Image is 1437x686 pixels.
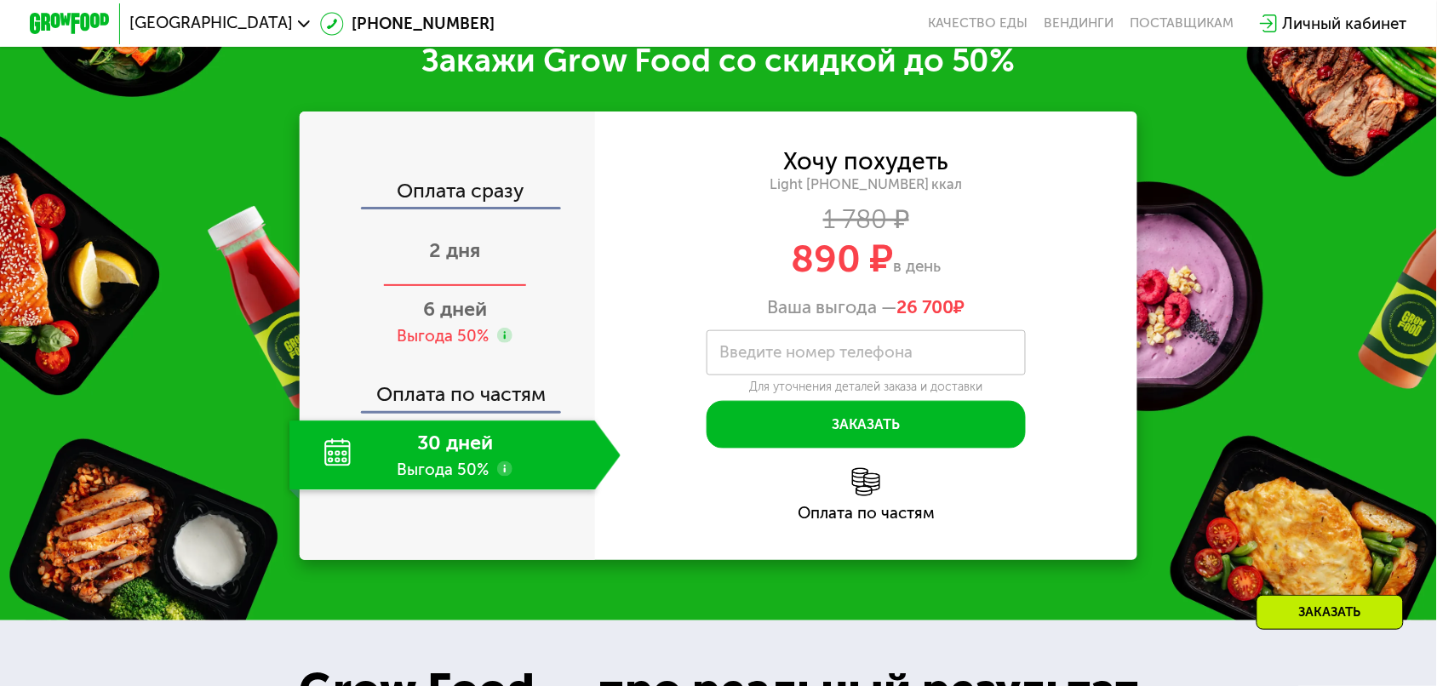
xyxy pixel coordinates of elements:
[852,468,880,496] img: l6xcnZfty9opOoJh.png
[896,296,954,317] span: 26 700
[129,15,293,31] span: [GEOGRAPHIC_DATA]
[707,401,1026,449] button: Заказать
[707,380,1026,395] div: Для уточнения деталей заказа и доставки
[719,347,913,358] label: Введите номер телефона
[1130,15,1234,31] div: поставщикам
[791,236,893,282] span: 890 ₽
[783,151,949,173] div: Хочу похудеть
[595,175,1138,193] div: Light [PHONE_NUMBER] ккал
[301,365,595,411] div: Оплата по частям
[1045,15,1114,31] a: Вендинги
[430,238,481,262] span: 2 дня
[320,12,495,36] a: [PHONE_NUMBER]
[595,209,1138,231] div: 1 780 ₽
[1257,595,1404,630] div: Заказать
[893,256,941,276] span: в день
[1283,12,1407,36] div: Личный кабинет
[595,506,1138,522] div: Оплата по частям
[397,325,489,347] div: Выгода 50%
[595,296,1138,318] div: Ваша выгода —
[301,181,595,207] div: Оплата сразу
[929,15,1028,31] a: Качество еды
[896,296,965,318] span: ₽
[423,297,487,321] span: 6 дней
